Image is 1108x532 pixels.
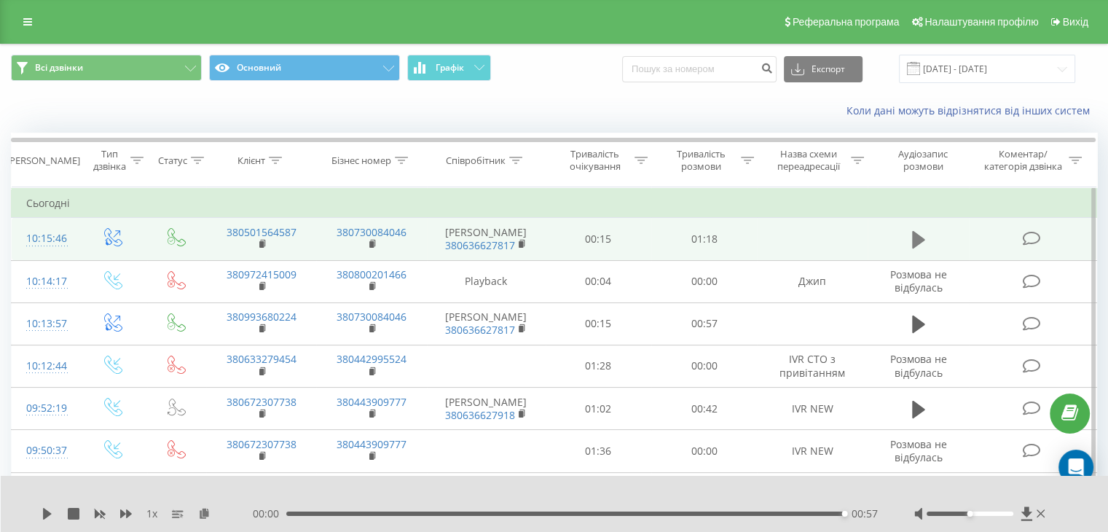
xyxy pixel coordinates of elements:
[158,154,187,167] div: Статус
[331,154,391,167] div: Бізнес номер
[92,148,126,173] div: Тип дзвінка
[446,154,506,167] div: Співробітник
[546,472,651,515] td: 01:11
[924,16,1038,28] span: Налаштування профілю
[651,388,757,430] td: 00:42
[227,225,296,239] a: 380501564587
[890,437,947,464] span: Розмова не відбулась
[227,352,296,366] a: 380633279454
[337,395,406,409] a: 380443909777
[337,310,406,324] a: 380730084046
[793,16,900,28] span: Реферальна програма
[445,408,515,422] a: 380636627918
[757,388,867,430] td: IVR NEW
[1058,450,1093,485] div: Open Intercom Messenger
[26,267,65,296] div: 10:14:17
[651,218,757,260] td: 01:18
[546,388,651,430] td: 01:02
[757,260,867,302] td: Джип
[967,511,973,517] div: Accessibility label
[227,395,296,409] a: 380672307738
[664,148,737,173] div: Тривалість розмови
[890,352,947,379] span: Розмова не відбулась
[771,148,847,173] div: Назва схеми переадресації
[209,55,400,81] button: Основний
[35,62,83,74] span: Всі дзвінки
[842,511,848,517] div: Accessibility label
[337,352,406,366] a: 380442995524
[337,437,406,451] a: 380443909777
[26,310,65,338] div: 10:13:57
[546,302,651,345] td: 00:15
[427,218,546,260] td: [PERSON_NAME]
[757,345,867,387] td: IVR СТО з привітанням
[852,506,878,521] span: 00:57
[11,55,202,81] button: Всі дзвінки
[427,388,546,430] td: [PERSON_NAME]
[337,267,406,281] a: 380800201466
[651,260,757,302] td: 00:00
[26,224,65,253] div: 10:15:46
[651,472,757,515] td: 00:00
[757,430,867,472] td: IVR NEW
[651,430,757,472] td: 00:00
[559,148,632,173] div: Тривалість очікування
[146,506,157,521] span: 1 x
[1063,16,1088,28] span: Вихід
[546,260,651,302] td: 00:04
[26,352,65,380] div: 10:12:44
[26,437,65,465] div: 09:50:37
[227,267,296,281] a: 380972415009
[253,506,286,521] span: 00:00
[445,238,515,252] a: 380636627817
[980,148,1065,173] div: Коментар/категорія дзвінка
[12,189,1097,218] td: Сьогодні
[784,56,863,82] button: Експорт
[546,345,651,387] td: 01:28
[337,225,406,239] a: 380730084046
[7,154,80,167] div: [PERSON_NAME]
[436,63,464,73] span: Графік
[651,302,757,345] td: 00:57
[846,103,1097,117] a: Коли дані можуть відрізнятися вiд інших систем
[546,218,651,260] td: 00:15
[445,323,515,337] a: 380636627817
[757,472,867,515] td: IVR NEW
[227,437,296,451] a: 380672307738
[881,148,966,173] div: Аудіозапис розмови
[651,345,757,387] td: 00:00
[890,267,947,294] span: Розмова не відбулась
[427,302,546,345] td: [PERSON_NAME]
[546,430,651,472] td: 01:36
[407,55,491,81] button: Графік
[622,56,777,82] input: Пошук за номером
[227,310,296,324] a: 380993680224
[427,260,546,302] td: Playback
[26,394,65,423] div: 09:52:19
[237,154,265,167] div: Клієнт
